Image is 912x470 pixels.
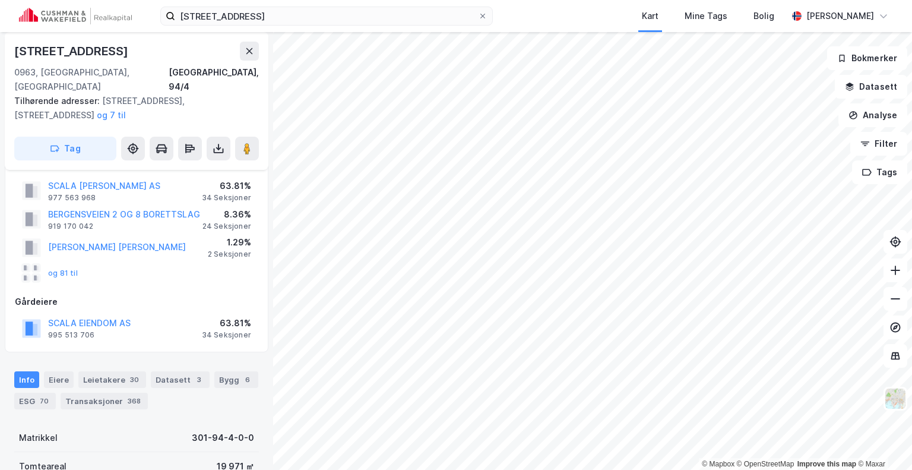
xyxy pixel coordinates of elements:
[208,235,251,250] div: 1.29%
[61,393,148,409] div: Transaksjoner
[19,431,58,445] div: Matrikkel
[48,330,94,340] div: 995 513 706
[175,7,478,25] input: Søk på adresse, matrikkel, gårdeiere, leietakere eller personer
[151,371,210,388] div: Datasett
[853,413,912,470] iframe: Chat Widget
[835,75,907,99] button: Datasett
[193,374,205,386] div: 3
[702,460,734,468] a: Mapbox
[202,193,251,203] div: 34 Seksjoner
[685,9,727,23] div: Mine Tags
[14,371,39,388] div: Info
[14,65,169,94] div: 0963, [GEOGRAPHIC_DATA], [GEOGRAPHIC_DATA]
[838,103,907,127] button: Analyse
[19,8,132,24] img: cushman-wakefield-realkapital-logo.202ea83816669bd177139c58696a8fa1.svg
[884,387,907,410] img: Z
[192,431,254,445] div: 301-94-4-0-0
[202,207,251,222] div: 8.36%
[753,9,774,23] div: Bolig
[642,9,658,23] div: Kart
[850,132,907,156] button: Filter
[202,222,251,231] div: 24 Seksjoner
[14,96,102,106] span: Tilhørende adresser:
[208,250,251,259] div: 2 Seksjoner
[242,374,254,386] div: 6
[169,65,259,94] div: [GEOGRAPHIC_DATA], 94/4
[14,94,249,122] div: [STREET_ADDRESS], [STREET_ADDRESS]
[125,395,143,407] div: 368
[202,179,251,193] div: 63.81%
[797,460,856,468] a: Improve this map
[78,371,146,388] div: Leietakere
[827,46,907,70] button: Bokmerker
[44,371,74,388] div: Eiere
[214,371,258,388] div: Bygg
[806,9,874,23] div: [PERSON_NAME]
[202,330,251,340] div: 34 Seksjoner
[853,413,912,470] div: Kontrollprogram for chat
[852,160,907,184] button: Tags
[202,316,251,330] div: 63.81%
[737,460,794,468] a: OpenStreetMap
[48,193,96,203] div: 977 563 968
[128,374,141,386] div: 30
[37,395,51,407] div: 70
[48,222,93,231] div: 919 170 042
[14,42,131,61] div: [STREET_ADDRESS]
[14,137,116,160] button: Tag
[14,393,56,409] div: ESG
[15,295,258,309] div: Gårdeiere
